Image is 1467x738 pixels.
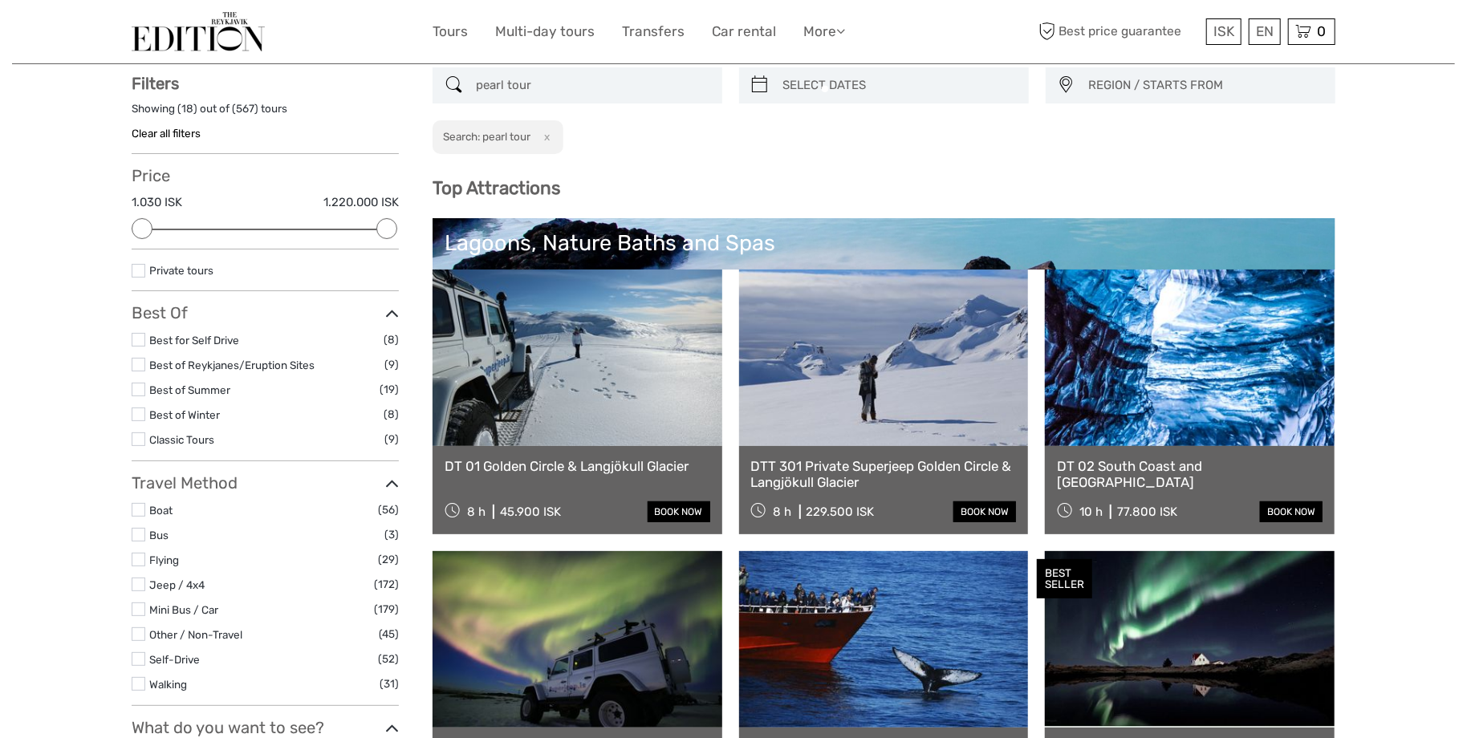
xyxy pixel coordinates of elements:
[149,359,315,371] a: Best of Reykjanes/Eruption Sites
[807,505,875,519] div: 229.500 ISK
[181,101,193,116] label: 18
[185,25,204,44] button: Open LiveChat chat widget
[132,473,399,493] h3: Travel Method
[149,504,173,517] a: Boat
[149,603,218,616] a: Mini Bus / Car
[149,578,205,591] a: Jeep / 4x4
[803,20,845,43] a: More
[953,501,1016,522] a: book now
[132,101,399,126] div: Showing ( ) out of ( ) tours
[648,501,710,522] a: book now
[1249,18,1281,45] div: EN
[384,430,399,448] span: (9)
[378,501,399,519] span: (56)
[384,405,399,424] span: (8)
[384,525,399,544] span: (3)
[534,128,555,145] button: x
[374,575,399,594] span: (172)
[149,553,179,566] a: Flying
[1213,23,1234,39] span: ISK
[149,529,169,541] a: Bus
[469,71,714,99] input: SEARCH
[445,458,710,474] a: DT 01 Golden Circle & Langjökull Glacier
[132,718,399,737] h3: What do you want to see?
[378,650,399,668] span: (52)
[132,74,179,93] strong: Filters
[149,628,242,641] a: Other / Non-Travel
[149,653,200,666] a: Self-Drive
[380,675,399,693] span: (31)
[1034,18,1202,45] span: Best price guarantee
[444,130,531,143] h2: Search: pearl tour
[1260,501,1323,522] a: book now
[495,20,595,43] a: Multi-day tours
[445,230,1323,343] a: Lagoons, Nature Baths and Spas
[380,380,399,399] span: (19)
[384,330,399,349] span: (8)
[149,264,213,277] a: Private tours
[22,28,181,41] p: We're away right now. Please check back later!
[236,101,254,116] label: 567
[374,600,399,618] span: (179)
[323,194,399,211] label: 1.220.000 ISK
[433,20,468,43] a: Tours
[149,433,214,446] a: Classic Tours
[384,355,399,374] span: (9)
[445,230,1323,256] div: Lagoons, Nature Baths and Spas
[132,303,399,322] h3: Best Of
[1117,505,1177,519] div: 77.800 ISK
[1081,72,1327,99] button: REGION / STARTS FROM
[132,127,201,140] a: Clear all filters
[132,194,182,211] label: 1.030 ISK
[149,408,220,421] a: Best of Winter
[1057,458,1323,491] a: DT 02 South Coast and [GEOGRAPHIC_DATA]
[378,550,399,569] span: (29)
[774,505,792,519] span: 8 h
[132,166,399,185] h3: Price
[1079,505,1103,519] span: 10 h
[1315,23,1328,39] span: 0
[149,334,239,347] a: Best for Self Drive
[467,505,486,519] span: 8 h
[379,625,399,643] span: (45)
[500,505,561,519] div: 45.900 ISK
[433,177,560,199] b: Top Attractions
[1037,559,1092,599] div: BEST SELLER
[622,20,685,43] a: Transfers
[712,20,776,43] a: Car rental
[149,383,230,396] a: Best of Summer
[776,71,1021,99] input: SELECT DATES
[132,12,265,51] img: The Reykjavík Edition
[149,678,187,691] a: Walking
[751,458,1017,491] a: DTT 301 Private Superjeep Golden Circle & Langjökull Glacier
